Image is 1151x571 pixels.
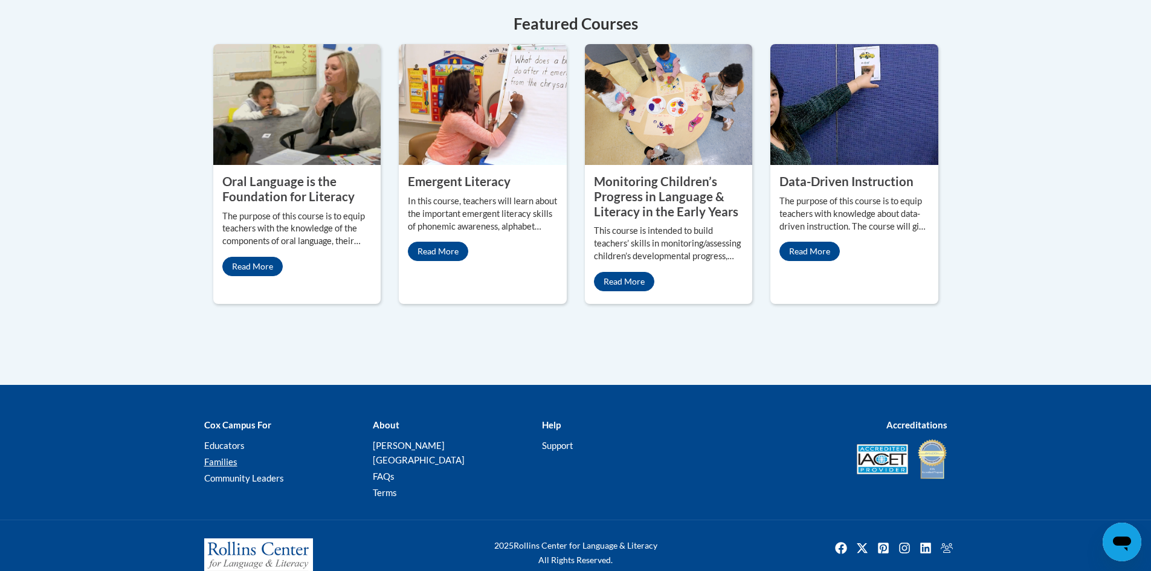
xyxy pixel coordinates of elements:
a: Pinterest [874,538,893,558]
property: Monitoring Children’s Progress in Language & Literacy in the Early Years [594,174,738,218]
a: FAQs [373,471,395,482]
img: Instagram icon [895,538,914,558]
img: Data-Driven Instruction [770,44,938,165]
property: Data-Driven Instruction [779,174,914,189]
a: Community Leaders [204,473,284,483]
h4: Featured Courses [213,12,938,36]
iframe: Button to launch messaging window [1103,523,1141,561]
img: Emergent Literacy [399,44,567,165]
b: About [373,419,399,430]
a: Terms [373,487,397,498]
p: The purpose of this course is to equip teachers with knowledge about data-driven instruction. The... [779,195,929,233]
a: Read More [594,272,654,291]
a: Support [542,440,573,451]
span: 2025 [494,540,514,550]
a: Read More [408,242,468,261]
div: Rollins Center for Language & Literacy All Rights Reserved. [449,538,703,567]
img: Monitoring Children’s Progress in Language & Literacy in the Early Years [585,44,753,165]
img: Facebook icon [831,538,851,558]
a: Read More [222,257,283,276]
property: Oral Language is the Foundation for Literacy [222,174,355,204]
property: Emergent Literacy [408,174,511,189]
a: Read More [779,242,840,261]
a: Twitter [853,538,872,558]
p: This course is intended to build teachers’ skills in monitoring/assessing children’s developmenta... [594,225,744,263]
p: In this course, teachers will learn about the important emergent literacy skills of phonemic awar... [408,195,558,233]
img: IDA® Accredited [917,438,947,480]
a: Linkedin [916,538,935,558]
img: LinkedIn icon [916,538,935,558]
a: Facebook Group [937,538,956,558]
a: Families [204,456,237,467]
img: Oral Language is the Foundation for Literacy [213,44,381,165]
img: Accredited IACET® Provider [857,444,908,474]
b: Help [542,419,561,430]
b: Cox Campus For [204,419,271,430]
img: Pinterest icon [874,538,893,558]
img: Twitter icon [853,538,872,558]
a: Educators [204,440,245,451]
a: Instagram [895,538,914,558]
img: Facebook group icon [937,538,956,558]
b: Accreditations [886,419,947,430]
a: [PERSON_NAME][GEOGRAPHIC_DATA] [373,440,465,465]
a: Facebook [831,538,851,558]
p: The purpose of this course is to equip teachers with the knowledge of the components of oral lang... [222,210,372,248]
